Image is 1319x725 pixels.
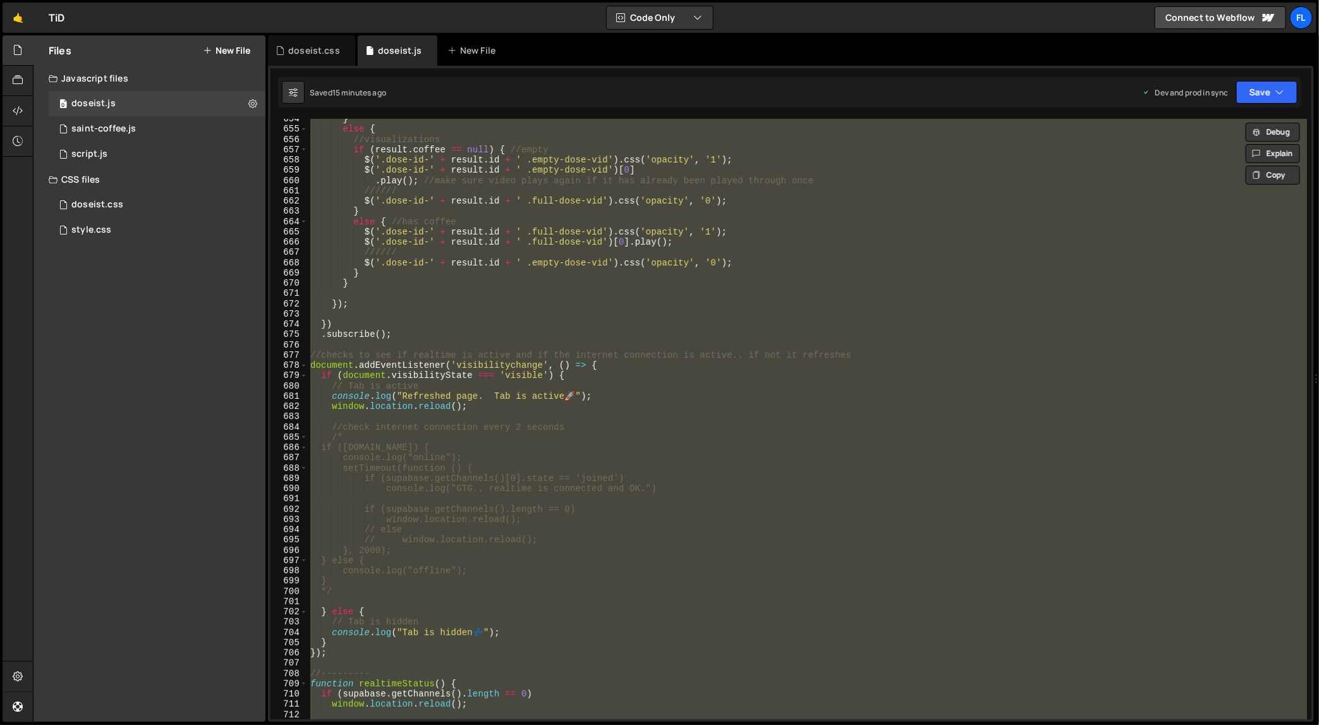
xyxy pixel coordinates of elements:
[49,116,265,142] div: 4604/27020.js
[270,556,308,566] div: 697
[270,135,308,145] div: 656
[49,192,265,217] div: 4604/42100.css
[378,44,422,57] div: doseist.js
[270,453,308,463] div: 687
[71,98,116,109] div: doseist.js
[33,167,265,192] div: CSS files
[1246,144,1300,163] button: Explain
[270,165,308,175] div: 659
[270,186,308,196] div: 661
[270,525,308,535] div: 694
[71,199,123,210] div: doseist.css
[447,44,501,57] div: New File
[270,217,308,227] div: 664
[270,535,308,545] div: 695
[49,142,265,167] div: 4604/24567.js
[270,432,308,442] div: 685
[270,247,308,257] div: 667
[288,44,340,57] div: doseist.css
[270,597,308,607] div: 701
[270,710,308,720] div: 712
[270,463,308,473] div: 688
[270,237,308,247] div: 666
[3,3,33,33] a: 🤙
[49,91,265,116] div: 4604/37981.js
[270,278,308,288] div: 670
[270,617,308,627] div: 703
[270,288,308,298] div: 671
[270,515,308,525] div: 693
[270,679,308,689] div: 709
[270,442,308,453] div: 686
[270,176,308,186] div: 660
[607,6,713,29] button: Code Only
[71,123,136,135] div: saint-coffee.js
[1290,6,1313,29] a: Fl
[1246,123,1300,142] button: Debug
[270,494,308,504] div: 691
[270,658,308,668] div: 707
[270,309,308,319] div: 673
[270,319,308,329] div: 674
[270,638,308,648] div: 705
[270,628,308,638] div: 704
[270,196,308,206] div: 662
[270,504,308,515] div: 692
[270,258,308,268] div: 668
[270,340,308,350] div: 676
[270,155,308,165] div: 658
[270,411,308,422] div: 683
[270,689,308,699] div: 710
[270,145,308,155] div: 657
[270,360,308,370] div: 678
[71,224,111,236] div: style.css
[33,66,265,91] div: Javascript files
[270,401,308,411] div: 682
[270,648,308,658] div: 706
[270,607,308,617] div: 702
[270,206,308,216] div: 663
[270,381,308,391] div: 680
[270,669,308,679] div: 708
[270,473,308,484] div: 689
[270,299,308,309] div: 672
[49,10,64,25] div: TiD
[59,100,67,110] span: 0
[270,329,308,339] div: 675
[270,699,308,709] div: 711
[270,124,308,134] div: 655
[270,576,308,586] div: 699
[270,370,308,381] div: 679
[49,217,265,243] div: 4604/25434.css
[1236,81,1298,104] button: Save
[310,87,386,98] div: Saved
[270,350,308,360] div: 677
[270,422,308,432] div: 684
[270,391,308,401] div: 681
[203,46,250,56] button: New File
[1143,87,1229,98] div: Dev and prod in sync
[332,87,386,98] div: 15 minutes ago
[49,44,71,58] h2: Files
[270,114,308,124] div: 654
[1155,6,1286,29] a: Connect to Webflow
[1246,166,1300,185] button: Copy
[270,545,308,556] div: 696
[270,566,308,576] div: 698
[71,149,107,160] div: script.js
[270,587,308,597] div: 700
[270,484,308,494] div: 690
[270,268,308,278] div: 669
[270,227,308,237] div: 665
